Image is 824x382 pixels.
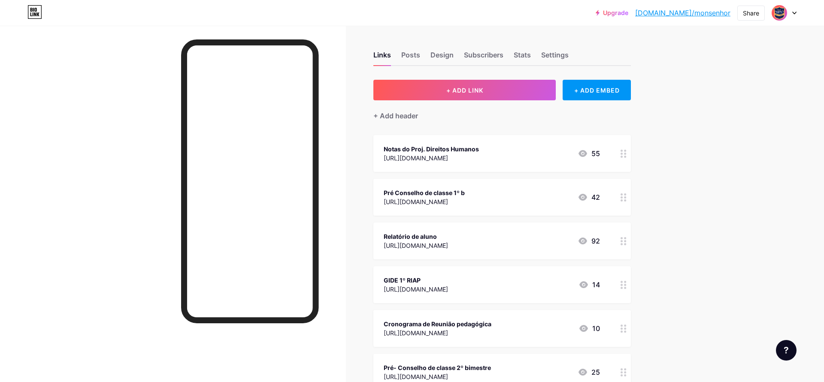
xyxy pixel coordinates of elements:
div: Share [743,9,759,18]
div: + Add header [373,111,418,121]
div: Links [373,50,391,65]
a: Upgrade [596,9,628,16]
div: Stats [514,50,531,65]
div: Subscribers [464,50,503,65]
a: [DOMAIN_NAME]/monsenhor [635,8,730,18]
div: [URL][DOMAIN_NAME] [384,285,448,294]
div: 10 [579,323,600,334]
div: Posts [401,50,420,65]
div: [URL][DOMAIN_NAME] [384,372,491,381]
div: GIDE 1º RIAP [384,276,448,285]
div: Cronograma de Reunião pedagógica [384,319,491,328]
div: Design [430,50,454,65]
div: 92 [578,236,600,246]
div: [URL][DOMAIN_NAME] [384,153,479,162]
div: Notas do Proj. Direitos Humanos [384,144,479,153]
button: + ADD LINK [373,80,556,100]
div: Pré Conselho de classe 1º b [384,188,465,197]
div: 55 [578,148,600,159]
div: 25 [578,367,600,377]
div: 42 [578,192,600,202]
div: [URL][DOMAIN_NAME] [384,241,448,250]
img: monsenhor [771,5,788,21]
div: 14 [579,280,600,290]
div: [URL][DOMAIN_NAME] [384,197,465,206]
div: Relatório de aluno [384,232,448,241]
div: [URL][DOMAIN_NAME] [384,328,491,337]
div: Pré- Conselho de classe 2º bimestre [384,363,491,372]
span: + ADD LINK [446,87,483,94]
div: + ADD EMBED [563,80,631,100]
div: Settings [541,50,569,65]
